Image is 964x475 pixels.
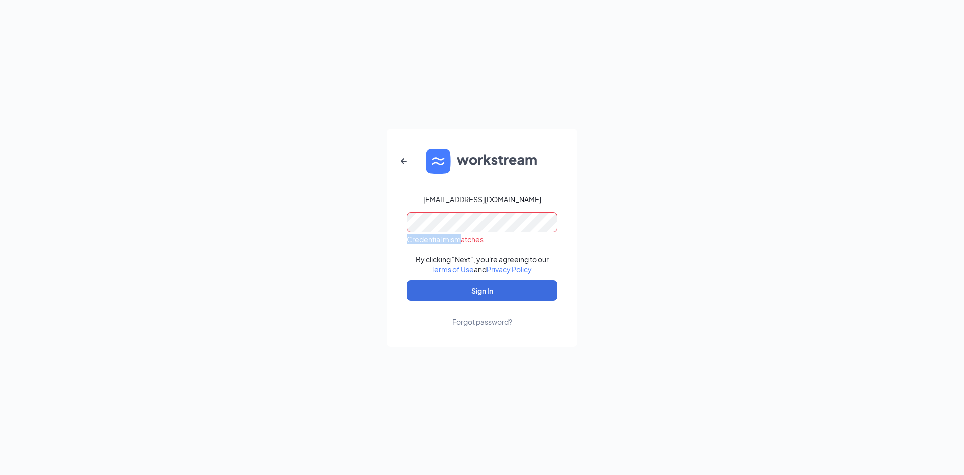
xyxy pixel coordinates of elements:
[452,317,512,327] div: Forgot password?
[407,280,557,301] button: Sign In
[423,194,541,204] div: [EMAIL_ADDRESS][DOMAIN_NAME]
[392,149,416,173] button: ArrowLeftNew
[487,265,531,274] a: Privacy Policy
[407,234,557,244] div: Credential mismatches.
[398,155,410,167] svg: ArrowLeftNew
[431,265,474,274] a: Terms of Use
[426,149,538,174] img: WS logo and Workstream text
[416,254,549,274] div: By clicking "Next", you're agreeing to our and .
[452,301,512,327] a: Forgot password?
